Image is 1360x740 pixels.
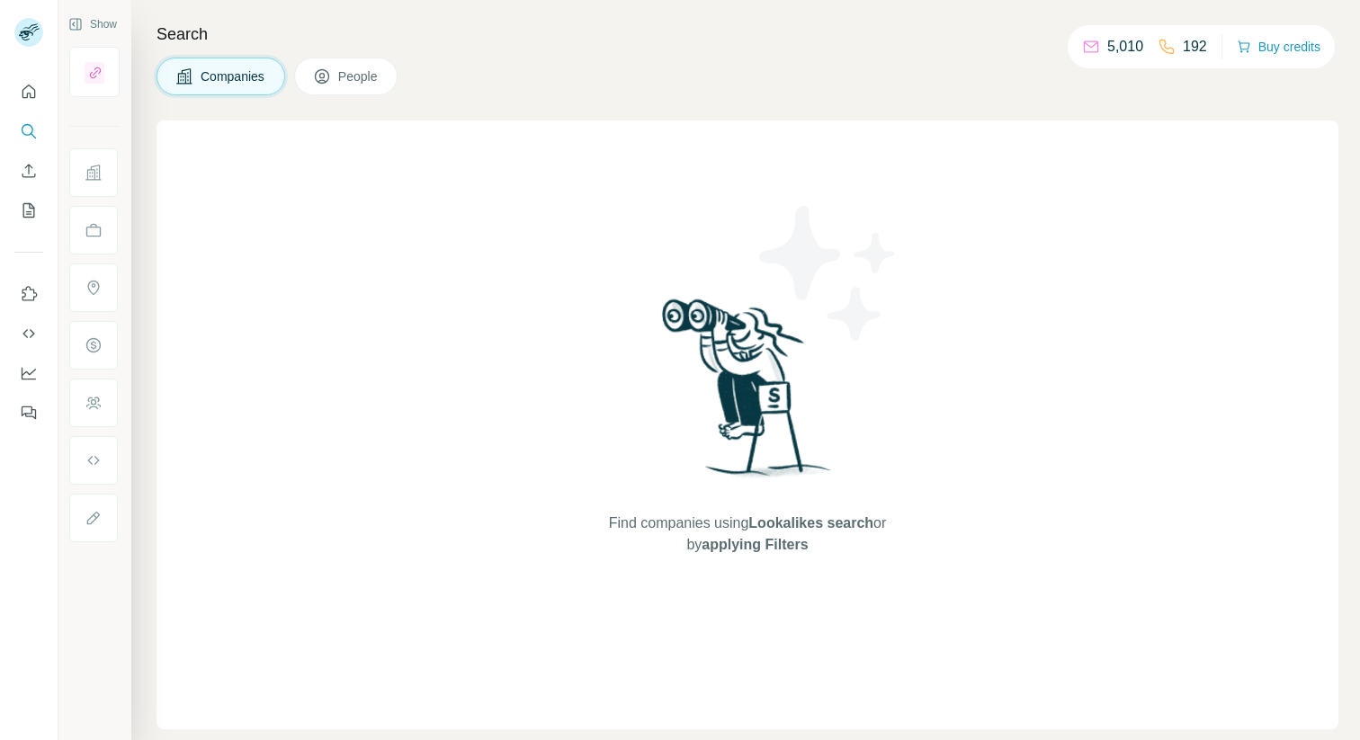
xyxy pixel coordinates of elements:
button: Quick start [14,76,43,108]
img: Surfe Illustration - Woman searching with binoculars [654,294,841,495]
span: applying Filters [702,537,808,552]
button: Feedback [14,397,43,429]
button: Use Surfe API [14,317,43,350]
img: Surfe Illustration - Stars [747,192,909,354]
button: Enrich CSV [14,155,43,187]
span: Find companies using or by [604,513,891,556]
button: Use Surfe on LinkedIn [14,278,43,310]
p: 192 [1183,36,1207,58]
button: Dashboard [14,357,43,389]
button: Show [56,11,130,38]
span: People [338,67,380,85]
span: Companies [201,67,266,85]
h4: Search [157,22,1338,47]
button: Search [14,115,43,147]
span: Lookalikes search [748,515,873,530]
button: Buy credits [1237,34,1320,59]
p: 5,010 [1107,36,1143,58]
button: My lists [14,194,43,227]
